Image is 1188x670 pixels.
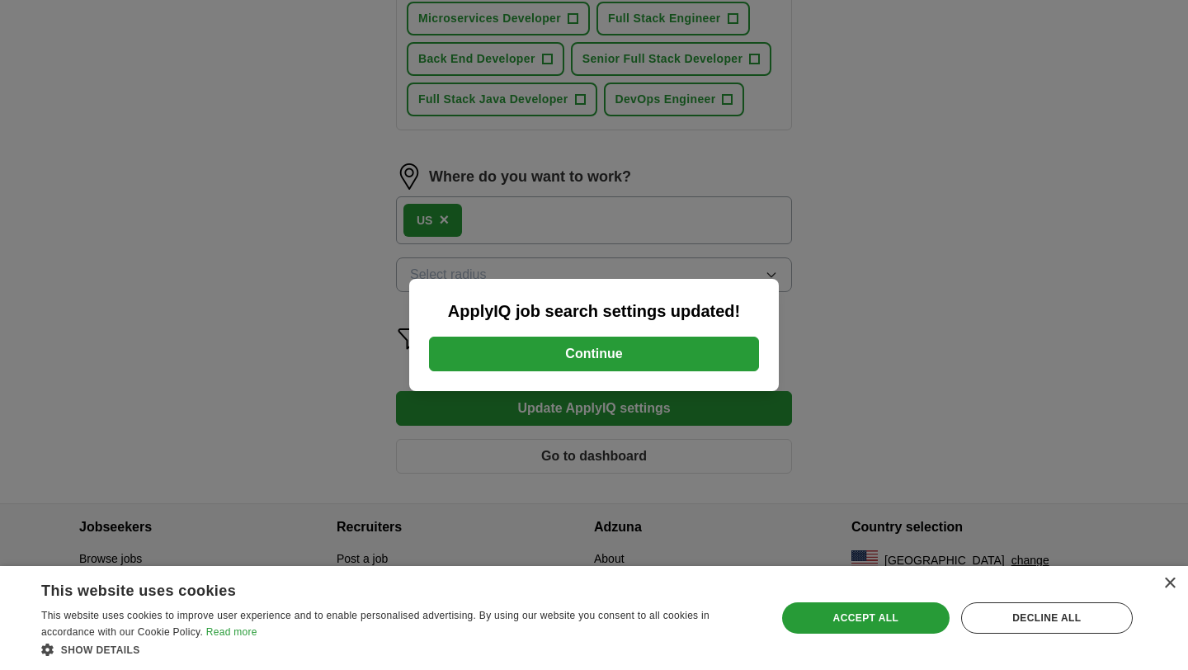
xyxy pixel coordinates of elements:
button: Continue [429,337,759,371]
div: Close [1163,578,1176,590]
h2: ApplyIQ job search settings updated! [429,299,759,323]
div: Accept all [782,602,950,634]
div: Decline all [961,602,1133,634]
a: Read more, opens a new window [206,626,257,638]
span: This website uses cookies to improve user experience and to enable personalised advertising. By u... [41,610,709,638]
div: Show details [41,641,755,658]
span: Show details [61,644,140,656]
div: This website uses cookies [41,576,714,601]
